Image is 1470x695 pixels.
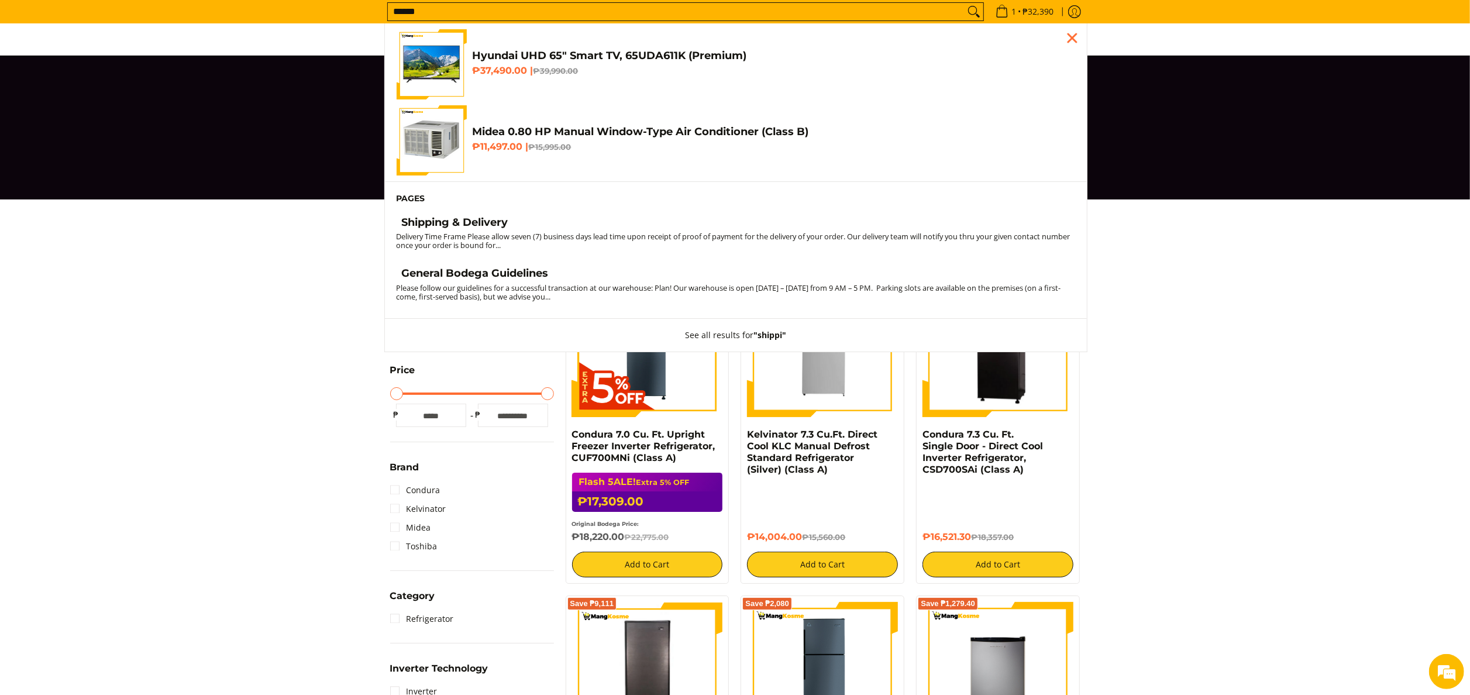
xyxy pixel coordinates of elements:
[922,531,1073,543] h6: ₱16,521.30
[971,532,1014,542] del: ₱18,357.00
[397,105,467,176] img: Midea 0.80 HP Manual Window-Type Air Conditioner (Class B)
[402,216,508,229] h4: Shipping & Delivery
[390,463,419,481] summary: Open
[473,65,1075,77] h6: ₱37,490.00 |
[397,216,1075,232] a: Shipping & Delivery
[673,319,798,352] button: See all results for"shippi"
[397,267,1075,283] a: General Bodega Guidelines
[397,29,1075,99] a: Hyundai UHD 65" Smart TV, 65UDA611K (Premium) Hyundai UHD 65" Smart TV, 65UDA611K (Premium) ₱37,4...
[570,600,614,607] span: Save ₱9,111
[390,463,419,472] span: Brand
[921,600,975,607] span: Save ₱1,279.40
[390,409,402,421] span: ₱
[992,5,1058,18] span: •
[747,531,898,543] h6: ₱14,004.00
[397,283,1061,302] small: Please follow our guidelines for a successful transaction at our warehouse: Plan! Our warehouse i...
[390,591,435,601] span: Category
[397,194,1075,204] h6: Pages
[965,3,983,20] button: Search
[473,125,1075,139] h4: Midea 0.80 HP Manual Window-Type Air Conditioner (Class B)
[472,409,484,421] span: ₱
[745,600,789,607] span: Save ₱2,080
[529,142,572,152] del: ₱15,995.00
[390,664,488,673] span: Inverter Technology
[1021,8,1056,16] span: ₱32,390
[402,267,549,280] h4: General Bodega Guidelines
[625,532,669,542] del: ₱22,775.00
[533,66,579,75] del: ₱39,990.00
[473,49,1075,63] h4: Hyundai UHD 65" Smart TV, 65UDA611K (Premium)
[1063,29,1081,47] div: Close pop up
[61,66,197,81] div: Chat with us now
[390,610,454,628] a: Refrigerator
[572,552,723,577] button: Add to Cart
[6,319,223,360] textarea: Type your message and hit 'Enter'
[397,231,1070,250] small: Delivery Time Frame Please allow seven (7) business days lead time upon receipt of proof of payme...
[390,366,415,384] summary: Open
[747,552,898,577] button: Add to Cart
[747,429,877,475] a: Kelvinator 7.3 Cu.Ft. Direct Cool KLC Manual Defrost Standard Refrigerator (Silver) (Class A)
[390,591,435,610] summary: Open
[802,532,845,542] del: ₱15,560.00
[1010,8,1018,16] span: 1
[922,552,1073,577] button: Add to Cart
[390,500,446,518] a: Kelvinator
[390,537,438,556] a: Toshiba
[390,481,440,500] a: Condura
[390,664,488,682] summary: Open
[572,531,723,543] h6: ₱18,220.00
[397,105,1075,176] a: Midea 0.80 HP Manual Window-Type Air Conditioner (Class B) Midea 0.80 HP Manual Window-Type Air C...
[572,429,715,463] a: Condura 7.0 Cu. Ft. Upright Freezer Inverter Refrigerator, CUF700MNi (Class A)
[473,141,1075,153] h6: ₱11,497.00 |
[390,518,431,537] a: Midea
[572,521,639,527] small: Original Bodega Price:
[68,147,161,266] span: We're online!
[753,329,786,340] strong: "shippi"
[390,366,415,375] span: Price
[572,491,723,512] h6: ₱17,309.00
[192,6,220,34] div: Minimize live chat window
[922,429,1043,475] a: Condura 7.3 Cu. Ft. Single Door - Direct Cool Inverter Refrigerator, CSD700SAi (Class A)
[397,29,467,99] img: Hyundai UHD 65" Smart TV, 65UDA611K (Premium)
